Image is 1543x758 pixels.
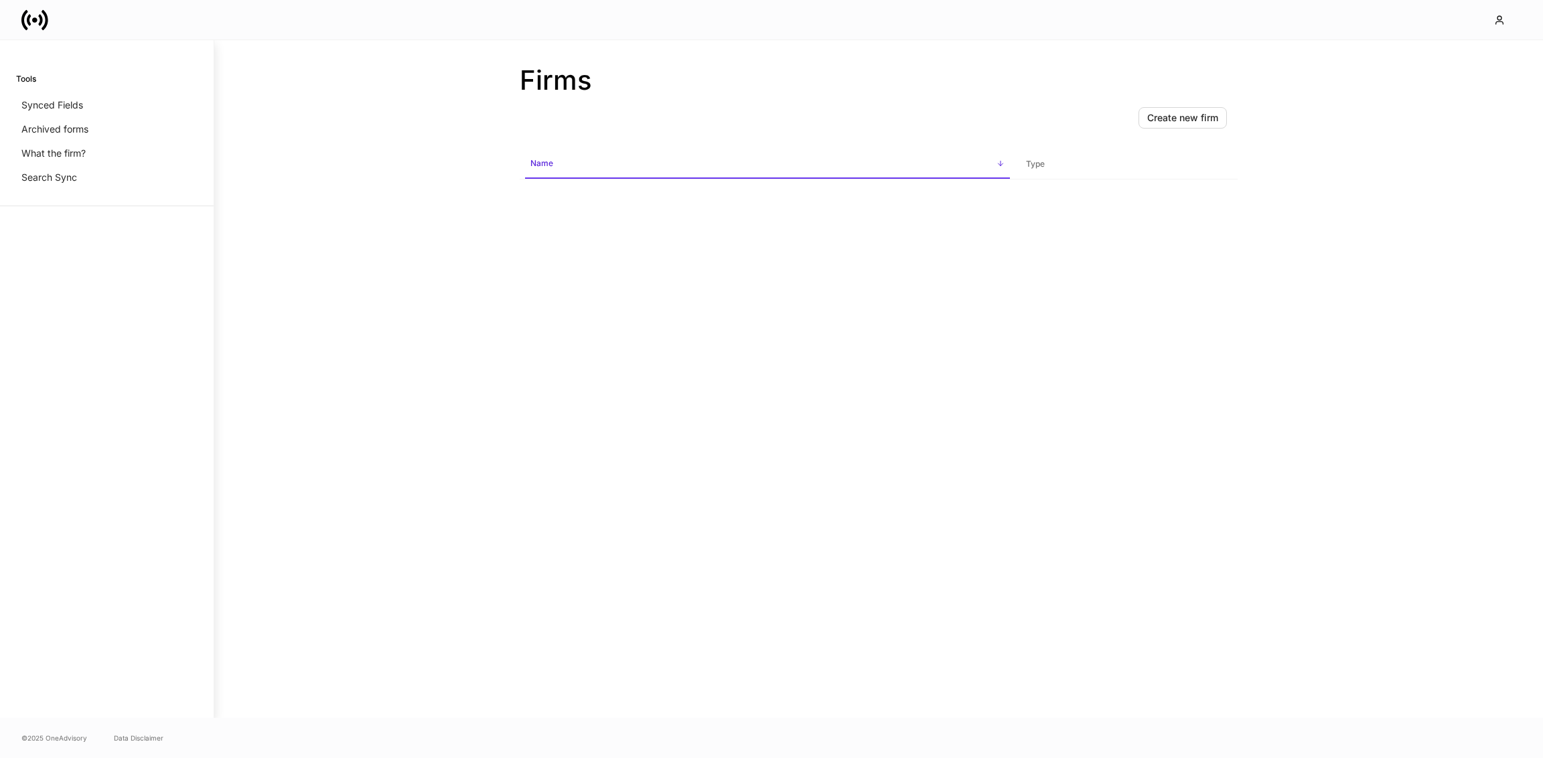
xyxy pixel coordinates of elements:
h2: Firms [520,64,1238,96]
a: Archived forms [16,117,198,141]
div: Create new firm [1147,113,1218,123]
p: Search Sync [21,171,77,184]
span: © 2025 OneAdvisory [21,733,87,743]
h6: Name [530,157,553,169]
span: Type [1021,151,1232,178]
h6: Type [1026,157,1045,170]
a: Synced Fields [16,93,198,117]
a: Search Sync [16,165,198,189]
h6: Tools [16,72,36,85]
button: Create new firm [1138,107,1227,129]
a: Data Disclaimer [114,733,163,743]
span: Name [525,150,1010,179]
p: What the firm? [21,147,86,160]
a: What the firm? [16,141,198,165]
p: Archived forms [21,123,88,136]
p: Synced Fields [21,98,83,112]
